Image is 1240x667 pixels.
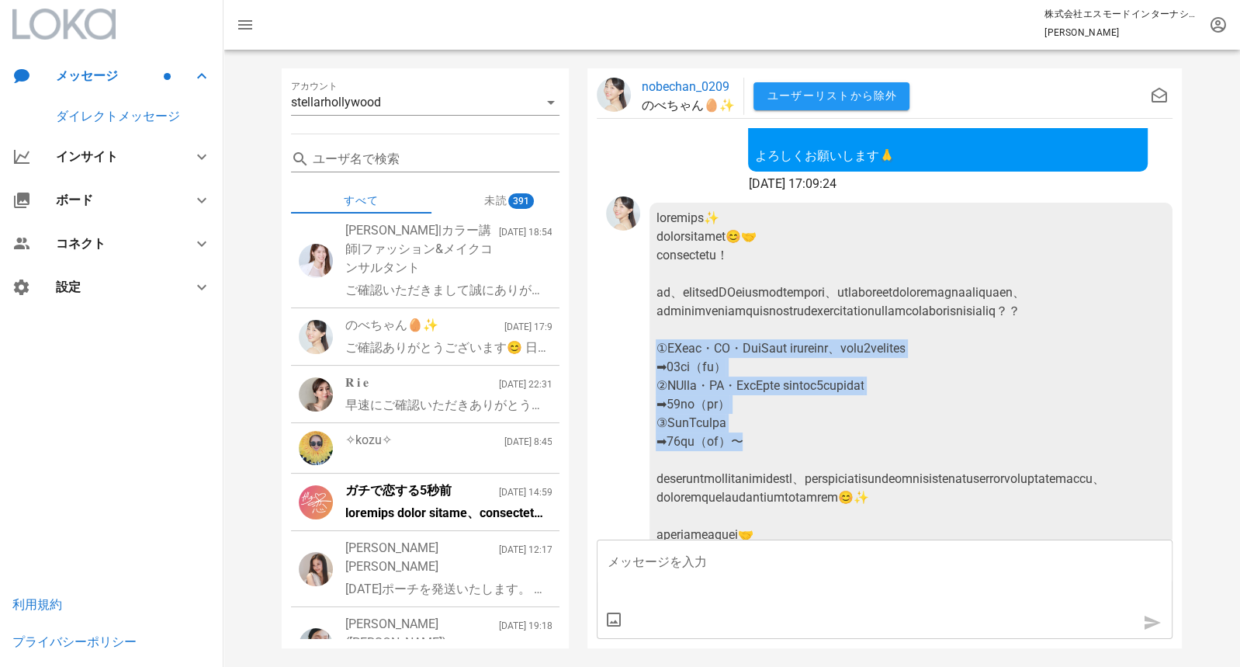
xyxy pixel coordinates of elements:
[345,481,452,500] div: ガチで恋する5秒前
[299,244,333,278] img: mica_taniguchi
[345,396,552,415] div: 早速にご確認いただきありがとうございます！ 発送準備が整いましたら別途ご連絡差し上げます！
[649,203,1172,551] div: loremips✨ dolorsitamet😊🤝 consectetu！ ad、elitsedDOeiusmodtempori、utlaboreetdoloremagnaaliquaen、adm...
[56,109,180,123] a: ダイレクトメッセージ
[498,543,552,576] div: [DATE] 12:17
[498,377,552,392] div: [DATE] 22:31
[299,485,333,519] img: gachikoi05
[345,373,369,392] div: 𝐑 𝐢 𝐞
[299,377,333,412] img: riana1128
[504,320,552,335] div: [DATE] 17:9
[507,193,533,209] span: バッジ
[604,610,622,629] button: prepend icon
[345,580,552,599] div: [DATE]ポーチを発送いたします。 よろしくお願いいたします！ ヤマト様送り状番号 494681722592
[56,149,174,164] div: インサイト
[164,73,171,80] span: バッジ
[753,82,909,110] button: ユーザーリストから除外
[299,552,333,586] img: cococolily
[56,280,174,294] div: 設定
[504,435,552,450] div: [DATE] 8:45
[56,68,161,83] div: メッセージ
[597,78,631,112] img: nobechan_0209
[641,96,734,115] p: のべちゃん🥚✨
[606,196,640,231] img: nobechan_0209
[12,634,137,649] a: プライバシーポリシー
[345,221,499,277] div: [PERSON_NAME]|カラー講師|ファッション&メイクコンサルタント
[345,431,392,450] div: ✧kozu✧
[345,539,499,576] div: [PERSON_NAME] [PERSON_NAME]
[498,225,552,277] div: [DATE] 18:54
[641,78,734,96] a: nobechan_0209
[345,316,438,335] div: のべちゃん🥚✨
[1044,6,1200,22] p: 株式会社エスモードインターナショナル
[1044,25,1200,40] p: [PERSON_NAME]
[56,193,174,207] div: ボード
[299,628,333,662] img: ffffffuseya
[299,431,333,465] img: k.kozu73
[291,189,431,214] div: すべて
[12,597,62,612] a: 利用規約
[748,178,836,190] div: [DATE] 17:09:24
[291,96,381,109] div: stellarhollywood
[291,90,560,115] div: アカウントstellarhollywood
[766,89,897,103] span: ユーザーリストから除外
[431,189,560,214] div: 未読
[56,236,174,251] div: コネクト
[299,320,333,354] img: nobechan_0209
[345,281,552,300] div: ご確認いただきまして誠にありがとうございます！ またご快諾とても嬉しく思います。 発送準備整いましたら別途ご連絡差し上げますので引き続きどうぞよろしくお願いいたします [PERSON_NAME]
[345,615,499,652] div: [PERSON_NAME] ([PERSON_NAME])
[498,485,552,500] div: [DATE] 14:59
[345,504,552,523] div: loremips dolor sitame、consectet。 adi、elitseddoeiuSmoDtemporincididunt、utlab8807etdoloremagnaaliqu...
[345,339,552,357] div: ご確認ありがとうございます😊 日時について[DATE]お伝えできればと思うので少々お待ちください🙏 そして、PRでのご依頼の場合費用感について教えて頂けますか？？ よろしくお願いします🙏
[498,619,552,652] div: [DATE] 19:18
